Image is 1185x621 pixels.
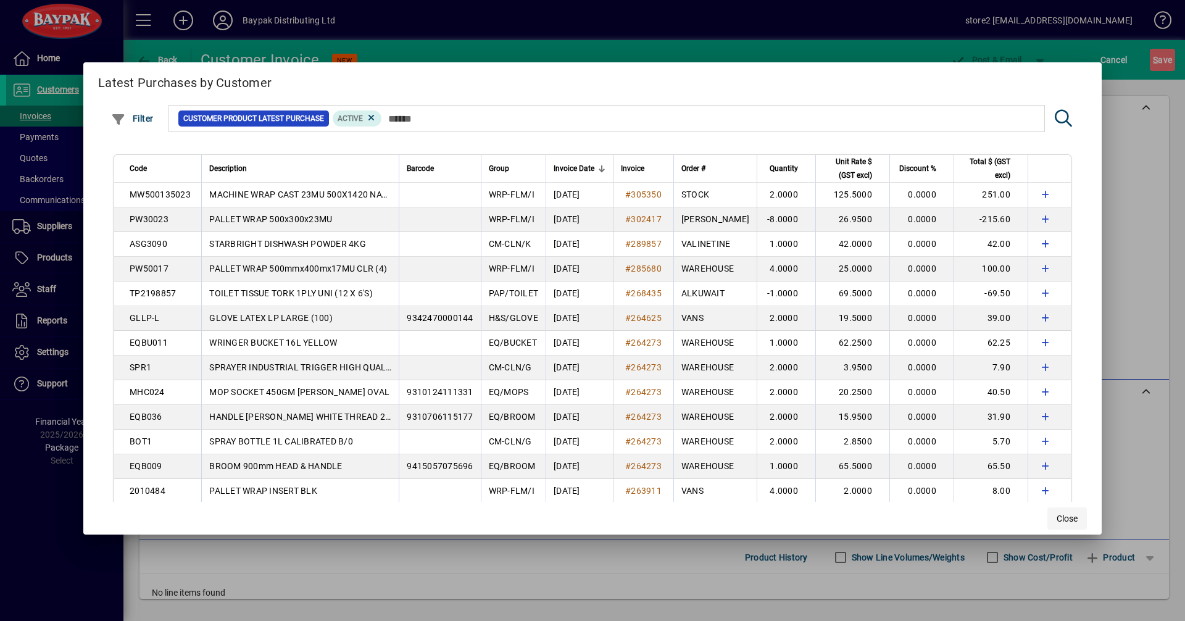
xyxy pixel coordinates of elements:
span: # [625,264,631,273]
span: GLLP-L [130,313,160,323]
td: 69.5000 [815,281,889,306]
span: CM-CLN/G [489,436,532,446]
a: #263911 [621,484,666,498]
span: 268435 [631,288,662,298]
td: 8.00 [954,479,1028,504]
span: # [625,288,631,298]
span: 264273 [631,436,662,446]
span: MACHINE WRAP CAST 23MU 500X1420 NAT (50) [209,190,405,199]
div: Total $ (GST excl) [962,155,1021,182]
span: PW30023 [130,214,168,224]
td: -8.0000 [757,207,815,232]
span: 263911 [631,486,662,496]
span: 9310706115177 [407,412,473,422]
td: 2.0000 [815,479,889,504]
span: 264273 [631,412,662,422]
span: Total $ (GST excl) [962,155,1010,182]
span: # [625,486,631,496]
span: EQB036 [130,412,162,422]
div: Quantity [765,162,809,175]
td: WAREHOUSE [673,405,757,430]
span: Close [1057,512,1078,525]
a: #264273 [621,361,666,374]
td: [DATE] [546,356,613,380]
button: Filter [108,107,157,130]
span: 2010484 [130,486,165,496]
td: VANS [673,479,757,504]
div: Description [209,162,391,175]
span: # [625,461,631,471]
td: 251.00 [954,183,1028,207]
span: 264273 [631,461,662,471]
span: # [625,313,631,323]
span: 305350 [631,190,662,199]
span: # [625,338,631,348]
span: Group [489,162,509,175]
td: 2.0000 [757,405,815,430]
a: #264625 [621,311,666,325]
td: [DATE] [546,232,613,257]
div: Order # [681,162,749,175]
td: WAREHOUSE [673,380,757,405]
td: 125.5000 [815,183,889,207]
span: WRP-FLM/I [489,214,534,224]
span: EQ/BROOM [489,412,536,422]
td: 0.0000 [889,281,954,306]
td: [DATE] [546,454,613,479]
td: 25.0000 [815,257,889,281]
span: ASG3090 [130,239,167,249]
span: # [625,190,631,199]
span: # [625,387,631,397]
span: Barcode [407,162,434,175]
span: GLOVE LATEX LP LARGE (100) [209,313,333,323]
td: [DATE] [546,207,613,232]
span: 9342470000144 [407,313,473,323]
span: 264273 [631,362,662,372]
td: 65.5000 [815,454,889,479]
td: 0.0000 [889,479,954,504]
a: #264273 [621,385,666,399]
a: #264273 [621,336,666,349]
span: WRINGER BUCKET 16L YELLOW [209,338,337,348]
td: 42.0000 [815,232,889,257]
span: STARBRIGHT DISHWASH POWDER 4KG [209,239,366,249]
td: 40.50 [954,380,1028,405]
span: 302417 [631,214,662,224]
td: [DATE] [546,380,613,405]
td: 19.5000 [815,306,889,331]
span: Description [209,162,247,175]
span: SPRAY BOTTLE 1L CALIBRATED B/0 [209,436,353,446]
span: PALLET WRAP INSERT BLK [209,486,317,496]
td: [DATE] [546,479,613,504]
td: 1.0000 [757,454,815,479]
span: # [625,436,631,446]
span: Order # [681,162,705,175]
span: # [625,412,631,422]
span: EQ/BUCKET [489,338,537,348]
td: 0.0000 [889,257,954,281]
span: Filter [111,114,154,123]
td: 0.0000 [889,380,954,405]
td: [DATE] [546,281,613,306]
td: 2.0000 [757,430,815,454]
td: 0.0000 [889,356,954,380]
span: 264273 [631,387,662,397]
a: #264273 [621,435,666,448]
td: 0.0000 [889,232,954,257]
td: [DATE] [546,306,613,331]
a: #285680 [621,262,666,275]
td: 100.00 [954,257,1028,281]
td: VALINETINE [673,232,757,257]
span: Discount % [899,162,936,175]
td: 31.90 [954,405,1028,430]
span: 285680 [631,264,662,273]
td: 2.8500 [815,430,889,454]
td: 1.0000 [757,331,815,356]
span: TOILET TISSUE TORK 1PLY UNI (12 X 6'S) [209,288,373,298]
td: 65.50 [954,454,1028,479]
td: ALKUWAIT [673,281,757,306]
span: MHC024 [130,387,165,397]
span: CM-CLN/G [489,362,532,372]
td: 0.0000 [889,207,954,232]
a: #264273 [621,410,666,423]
